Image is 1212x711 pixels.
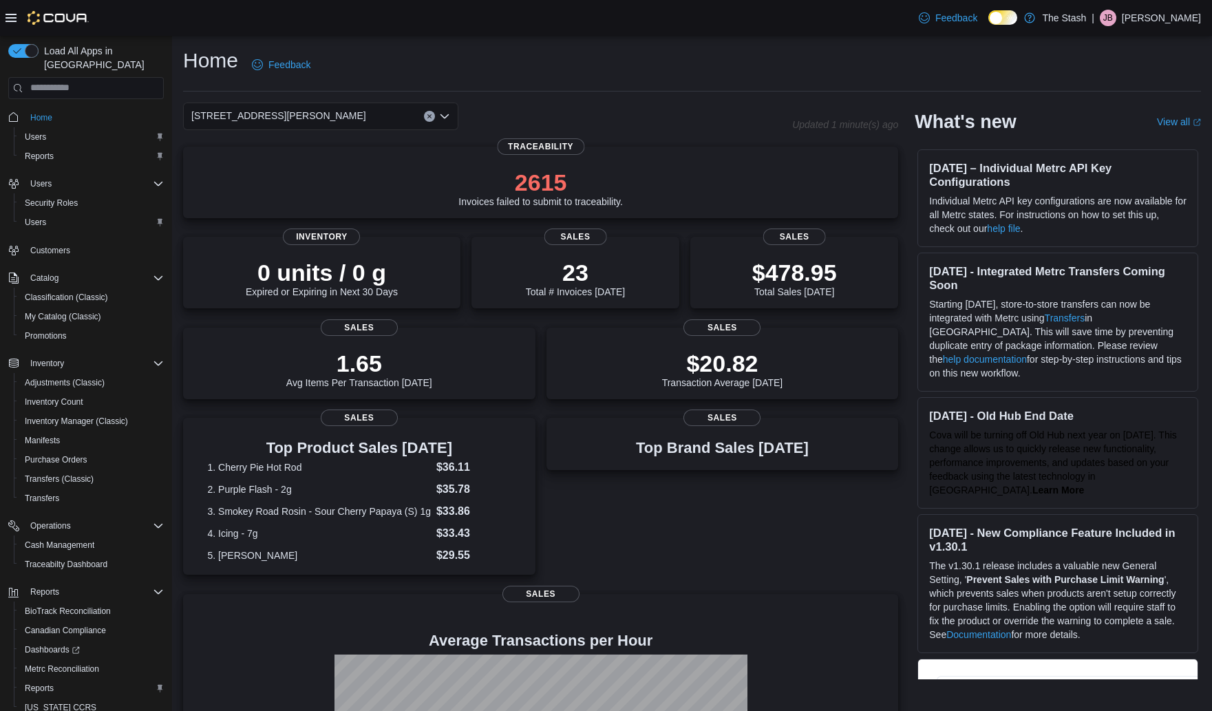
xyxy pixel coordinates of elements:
span: Reports [19,148,164,165]
span: Classification (Classic) [25,292,108,303]
button: Customers [3,240,169,260]
a: Inventory Count [19,394,89,410]
button: Inventory Manager (Classic) [14,412,169,431]
button: Operations [25,518,76,534]
p: Starting [DATE], store-to-store transfers can now be integrated with Metrc using in [GEOGRAPHIC_D... [929,297,1187,380]
span: Operations [30,520,71,531]
button: Metrc Reconciliation [14,659,169,679]
a: Users [19,129,52,145]
span: Inventory Manager (Classic) [25,416,128,427]
dt: 4. Icing - 7g [208,527,431,540]
button: Users [3,174,169,193]
a: Purchase Orders [19,452,93,468]
span: Home [25,109,164,126]
span: Manifests [25,435,60,446]
a: Canadian Compliance [19,622,111,639]
button: Security Roles [14,193,169,213]
span: Security Roles [25,198,78,209]
a: Metrc Reconciliation [19,661,105,677]
span: Home [30,112,52,123]
button: Reports [3,582,169,602]
span: BioTrack Reconciliation [25,606,111,617]
img: Cova [28,11,89,25]
span: Reports [30,586,59,597]
span: Sales [683,410,761,426]
p: 2615 [458,169,623,196]
span: Sales [544,229,607,245]
p: 0 units / 0 g [246,259,398,286]
span: Users [25,176,164,192]
span: Inventory Count [25,396,83,407]
p: $478.95 [752,259,837,286]
a: My Catalog (Classic) [19,308,107,325]
span: Transfers [25,493,59,504]
button: Users [14,213,169,232]
span: Promotions [25,330,67,341]
button: Clear input [424,111,435,122]
span: Reports [19,680,164,697]
dd: $35.78 [436,481,511,498]
button: Reports [25,584,65,600]
span: Manifests [19,432,164,449]
button: Manifests [14,431,169,450]
span: Reports [25,584,164,600]
a: Promotions [19,328,72,344]
p: 1.65 [286,350,432,377]
strong: Learn More [1032,485,1084,496]
p: The v1.30.1 release includes a valuable new General Setting, ' ', which prevents sales when produ... [929,559,1187,641]
h3: [DATE] - New Compliance Feature Included in v1.30.1 [929,526,1187,553]
span: Sales [502,586,580,602]
span: Metrc Reconciliation [25,664,99,675]
span: Sales [763,229,826,245]
h2: What's new [915,111,1016,133]
h3: [DATE] - Old Hub End Date [929,409,1187,423]
span: BioTrack Reconciliation [19,603,164,619]
button: Home [3,107,169,127]
button: Classification (Classic) [14,288,169,307]
a: Transfers [19,490,65,507]
a: Inventory Manager (Classic) [19,413,134,429]
span: Customers [25,242,164,259]
span: Feedback [935,11,977,25]
button: Operations [3,516,169,535]
span: [STREET_ADDRESS][PERSON_NAME] [191,107,366,124]
div: Transaction Average [DATE] [662,350,783,388]
a: Customers [25,242,76,259]
button: My Catalog (Classic) [14,307,169,326]
a: help file [987,223,1020,234]
input: Dark Mode [988,10,1017,25]
span: Load All Apps in [GEOGRAPHIC_DATA] [39,44,164,72]
a: Dashboards [19,641,85,658]
div: Total # Invoices [DATE] [526,259,625,297]
span: Dashboards [25,644,80,655]
dd: $29.55 [436,547,511,564]
a: Adjustments (Classic) [19,374,110,391]
dt: 3. Smokey Road Rosin - Sour Cherry Papaya (S) 1g [208,505,431,518]
button: Users [14,127,169,147]
div: Total Sales [DATE] [752,259,837,297]
button: Catalog [25,270,64,286]
span: Purchase Orders [19,452,164,468]
dd: $33.86 [436,503,511,520]
p: [PERSON_NAME] [1122,10,1201,26]
button: Reports [14,679,169,698]
div: Invoices failed to submit to traceability. [458,169,623,207]
span: Traceability [497,138,584,155]
a: Reports [19,680,59,697]
span: Users [19,214,164,231]
span: Adjustments (Classic) [19,374,164,391]
span: My Catalog (Classic) [19,308,164,325]
div: Avg Items Per Transaction [DATE] [286,350,432,388]
span: Customers [30,245,70,256]
span: Sales [321,410,398,426]
span: Cova will be turning off Old Hub next year on [DATE]. This change allows us to quickly release ne... [929,429,1177,496]
button: Reports [14,147,169,166]
span: Users [30,178,52,189]
strong: Prevent Sales with Purchase Limit Warning [966,574,1164,585]
span: Catalog [25,270,164,286]
button: Open list of options [439,111,450,122]
button: Purchase Orders [14,450,169,469]
p: 23 [526,259,625,286]
button: Users [25,176,57,192]
span: Sales [321,319,398,336]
